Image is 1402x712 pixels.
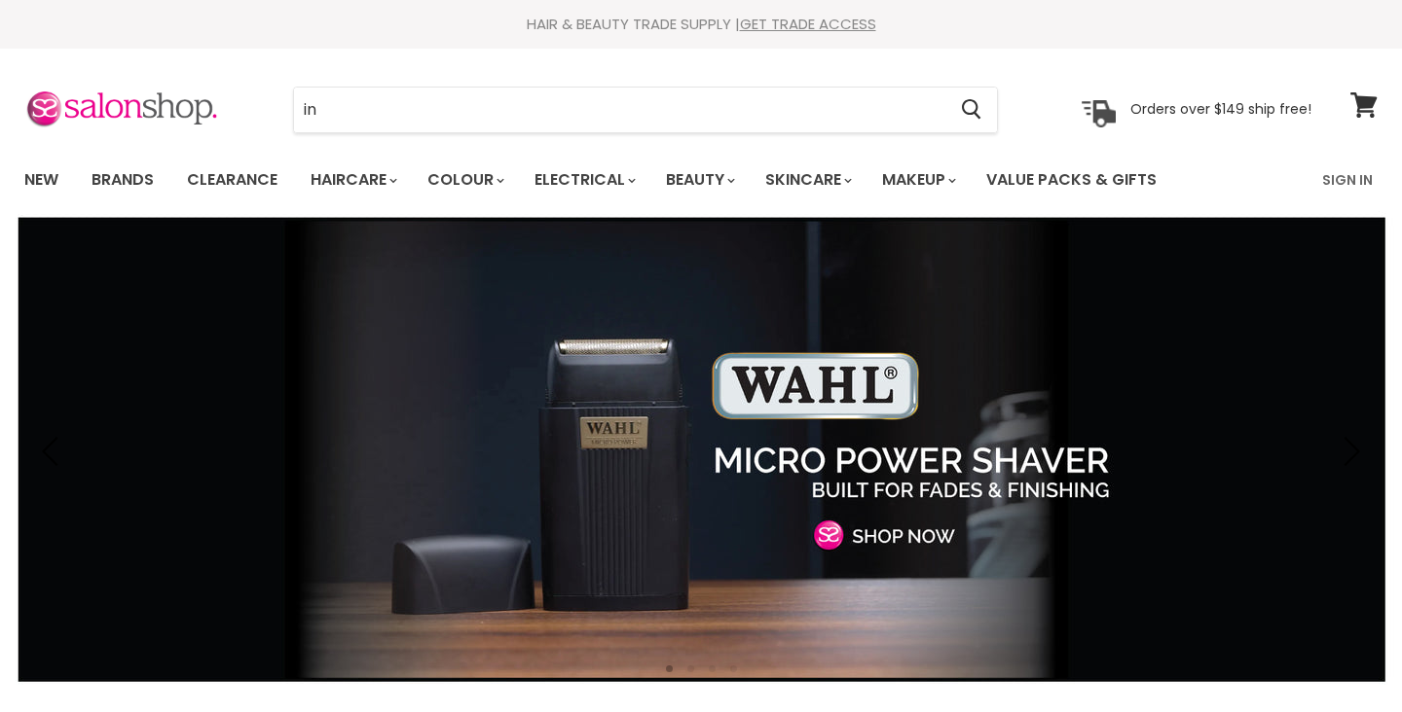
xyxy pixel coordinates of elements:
[1130,100,1311,118] p: Orders over $149 ship free!
[10,152,1241,208] ul: Main menu
[740,14,876,34] a: GET TRADE ACCESS
[1310,160,1384,200] a: Sign In
[666,665,673,672] li: Page dot 1
[945,88,997,132] button: Search
[293,87,998,133] form: Product
[10,160,73,200] a: New
[172,160,292,200] a: Clearance
[687,665,694,672] li: Page dot 2
[1329,432,1368,471] button: Next
[730,665,737,672] li: Page dot 4
[867,160,968,200] a: Makeup
[77,160,168,200] a: Brands
[651,160,747,200] a: Beauty
[751,160,864,200] a: Skincare
[294,88,945,132] input: Search
[296,160,409,200] a: Haircare
[972,160,1171,200] a: Value Packs & Gifts
[34,432,73,471] button: Previous
[709,665,716,672] li: Page dot 3
[413,160,516,200] a: Colour
[520,160,647,200] a: Electrical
